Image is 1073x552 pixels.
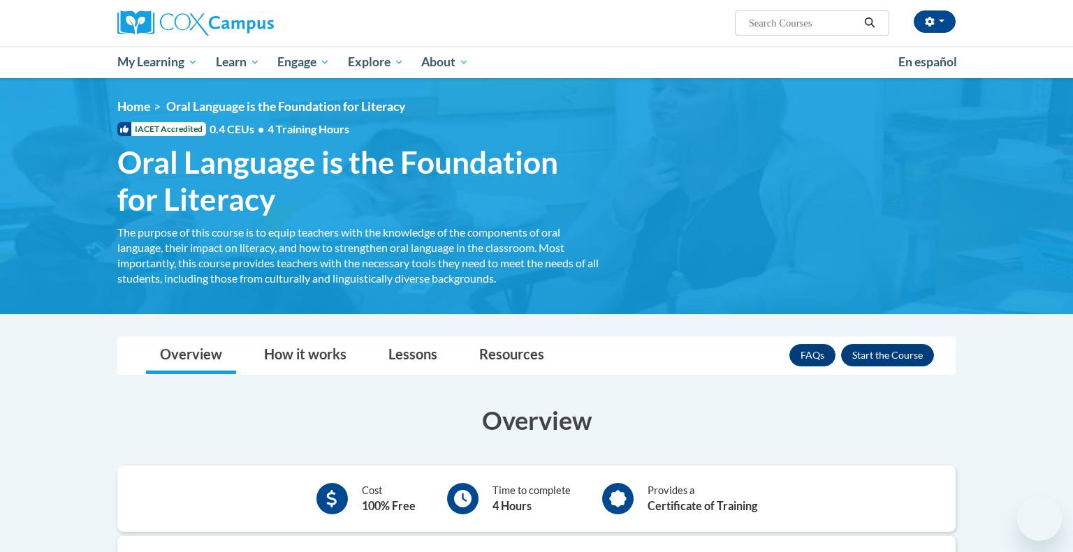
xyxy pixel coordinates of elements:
div: Time to complete [492,483,571,514]
div: Provides a [648,483,757,514]
a: Lessons [374,337,451,374]
span: Engage [277,54,330,70]
a: Learn [207,46,269,78]
a: Cox Campus [117,10,383,36]
div: Main menu [96,46,977,78]
a: About [413,46,479,78]
b: Certificate of Training [648,499,757,512]
a: Explore [339,46,413,78]
span: En español [898,54,957,69]
span: • [258,122,264,135]
a: Overview [146,337,236,374]
img: Cox Campus [117,10,274,36]
a: Home [117,99,150,114]
a: How it works [250,337,360,374]
a: Resources [465,337,558,374]
a: My Learning [108,46,207,78]
button: Search [859,15,880,31]
span: 4 Training Hours [268,122,349,135]
span: My Learning [117,54,198,70]
b: 4 Hours [492,499,532,512]
span: About [421,54,469,70]
a: Engage [268,46,339,78]
button: Enroll [841,344,934,366]
b: 100% Free [362,499,416,512]
a: FAQs [789,344,835,366]
span: IACET Accredited [117,122,206,136]
iframe: Button to launch messaging window [1017,496,1062,541]
span: 0.4 CEUs [210,121,349,137]
h3: Overview [117,403,956,438]
span: Oral Language is the Foundation for Literacy [166,99,405,114]
div: Cost [362,483,416,514]
span: Learn [216,54,260,70]
span: Explore [348,54,404,70]
div: The purpose of this course is to equip teachers with the knowledge of the components of oral lang... [117,225,599,286]
input: Search Courses [747,15,859,31]
button: Account Settings [914,10,956,33]
a: En español [889,47,966,77]
span: Oral Language is the Foundation for Literacy [117,144,599,218]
